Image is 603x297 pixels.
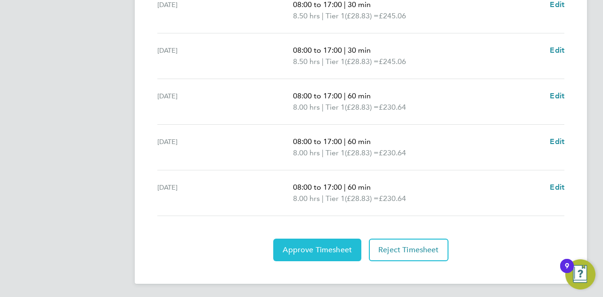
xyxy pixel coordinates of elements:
span: (£28.83) = [345,103,379,112]
span: | [322,57,324,66]
span: | [322,11,324,20]
span: 8.00 hrs [293,103,320,112]
span: Tier 1 [326,10,345,22]
a: Edit [550,45,564,56]
button: Reject Timesheet [369,239,448,261]
span: Edit [550,91,564,100]
a: Edit [550,182,564,193]
button: Approve Timesheet [273,239,361,261]
span: (£28.83) = [345,194,379,203]
span: 08:00 to 17:00 [293,183,342,192]
div: [DATE] [157,90,293,113]
span: 8.50 hrs [293,57,320,66]
div: [DATE] [157,45,293,67]
span: 8.00 hrs [293,148,320,157]
span: £245.06 [379,57,406,66]
span: 30 min [348,46,371,55]
span: 08:00 to 17:00 [293,91,342,100]
span: Edit [550,137,564,146]
span: 8.50 hrs [293,11,320,20]
span: Tier 1 [326,193,345,204]
span: | [322,194,324,203]
span: | [344,183,346,192]
div: 9 [565,266,569,278]
span: £230.64 [379,148,406,157]
span: (£28.83) = [345,11,379,20]
a: Edit [550,90,564,102]
span: | [344,137,346,146]
span: Tier 1 [326,56,345,67]
span: (£28.83) = [345,148,379,157]
span: 8.00 hrs [293,194,320,203]
span: 08:00 to 17:00 [293,46,342,55]
div: [DATE] [157,136,293,159]
span: Approve Timesheet [283,245,352,255]
span: Edit [550,183,564,192]
span: | [344,46,346,55]
a: Edit [550,136,564,147]
span: Tier 1 [326,102,345,113]
span: 60 min [348,183,371,192]
span: Reject Timesheet [378,245,439,255]
button: Open Resource Center, 9 new notifications [565,259,595,289]
span: Edit [550,46,564,55]
span: £230.64 [379,103,406,112]
span: £245.06 [379,11,406,20]
span: (£28.83) = [345,57,379,66]
span: Tier 1 [326,147,345,159]
span: 08:00 to 17:00 [293,137,342,146]
span: | [322,103,324,112]
div: [DATE] [157,182,293,204]
span: £230.64 [379,194,406,203]
span: 60 min [348,137,371,146]
span: | [322,148,324,157]
span: | [344,91,346,100]
span: 60 min [348,91,371,100]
